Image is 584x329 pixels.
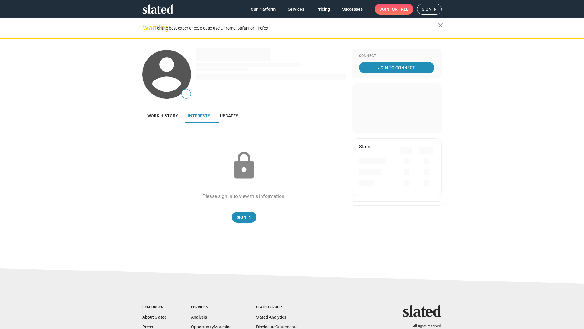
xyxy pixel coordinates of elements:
[359,62,434,73] a: Join To Connect
[437,22,444,29] mat-icon: close
[375,4,413,15] a: Joinfor free
[229,150,259,181] mat-icon: lock
[232,212,256,223] a: Sign In
[237,212,252,223] span: Sign In
[360,62,433,73] span: Join To Connect
[359,143,370,150] mat-card-title: Stats
[256,315,286,320] a: Slated Analytics
[342,4,363,15] span: Successes
[182,90,191,98] span: —
[246,4,280,15] a: Our Platform
[142,108,183,123] a: Work history
[203,193,286,200] div: Please sign in to view this information.
[288,4,304,15] span: Services
[191,305,232,310] div: Services
[220,113,238,118] span: Updates
[256,305,297,310] div: Slated Group
[142,315,167,320] a: About Slated
[316,4,330,15] span: Pricing
[191,315,207,320] a: Analysis
[183,108,215,123] a: Interests
[283,4,309,15] a: Services
[422,4,437,14] span: Sign in
[417,4,442,15] a: Sign in
[359,54,434,58] div: Connect
[147,113,178,118] span: Work history
[215,108,243,123] a: Updates
[143,24,150,31] mat-icon: warning
[155,24,438,32] div: For the best experience, please use Chrome, Safari, or Firefox.
[380,4,408,15] span: Join
[389,4,408,15] span: for free
[337,4,367,15] a: Successes
[251,4,276,15] span: Our Platform
[188,113,210,118] span: Interests
[311,4,335,15] a: Pricing
[142,305,167,310] div: Resources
